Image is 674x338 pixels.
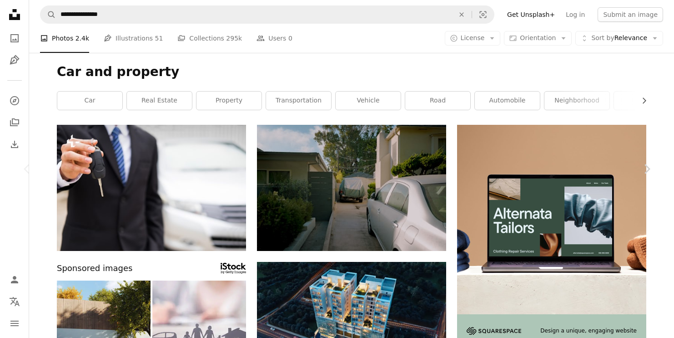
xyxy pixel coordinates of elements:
a: Modern apartment buildings at night with city lights [257,311,446,319]
a: Collections 295k [177,24,242,53]
button: Language [5,292,24,311]
a: transportation [266,92,331,110]
a: Log in / Sign up [5,271,24,289]
button: Clear [452,6,472,23]
button: License [445,31,501,46]
a: Collections [5,113,24,132]
button: Sort byRelevance [575,31,663,46]
a: Next [619,125,674,213]
a: car [57,92,122,110]
span: Sort by [591,34,614,41]
span: 295k [226,33,242,43]
img: Businessman holding a car key on garage background. Buy Sale and Insurace the car concept. [57,125,246,251]
a: road [405,92,470,110]
span: License [461,34,485,41]
img: A car parked in a narrow driveway between houses. [257,125,446,251]
a: real estate [127,92,192,110]
a: Businessman holding a car key on garage background. Buy Sale and Insurace the car concept. [57,184,246,192]
a: property [196,92,262,110]
a: Explore [5,92,24,110]
span: Design a unique, engaging website [540,327,637,335]
a: Illustrations [5,51,24,69]
button: Search Unsplash [40,6,56,23]
a: automobile [475,92,540,110]
a: Illustrations 51 [104,24,163,53]
span: 0 [288,33,292,43]
span: Relevance [591,34,647,43]
span: Sponsored images [57,262,132,275]
h1: Car and property [57,64,646,80]
img: file-1705255347840-230a6ab5bca9image [467,327,521,335]
a: Log in [560,7,590,22]
button: scroll list to the right [636,92,646,110]
button: Submit an image [598,7,663,22]
button: Visual search [472,6,494,23]
form: Find visuals sitewide [40,5,494,24]
button: Menu [5,314,24,333]
span: Orientation [520,34,556,41]
button: Orientation [504,31,572,46]
span: 51 [155,33,163,43]
a: A car parked in a narrow driveway between houses. [257,184,446,192]
a: neighborhood [544,92,609,110]
a: Users 0 [257,24,292,53]
img: file-1707885205802-88dd96a21c72image [457,125,646,314]
a: Get Unsplash+ [502,7,560,22]
a: Photos [5,29,24,47]
a: vehicle [336,92,401,110]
